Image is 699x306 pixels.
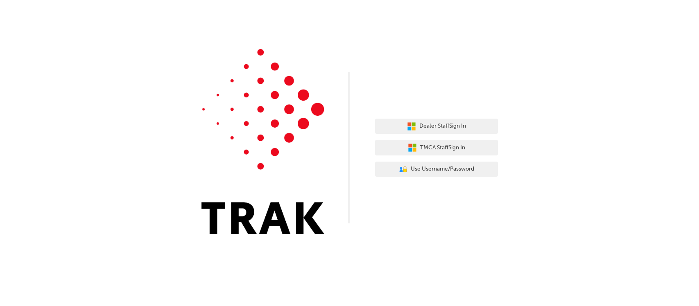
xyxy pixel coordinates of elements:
[411,164,474,174] span: Use Username/Password
[375,162,498,177] button: Use Username/Password
[375,140,498,155] button: TMCA StaffSign In
[375,119,498,134] button: Dealer StaffSign In
[420,143,465,153] span: TMCA Staff Sign In
[419,122,466,131] span: Dealer Staff Sign In
[201,49,324,234] img: Trak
